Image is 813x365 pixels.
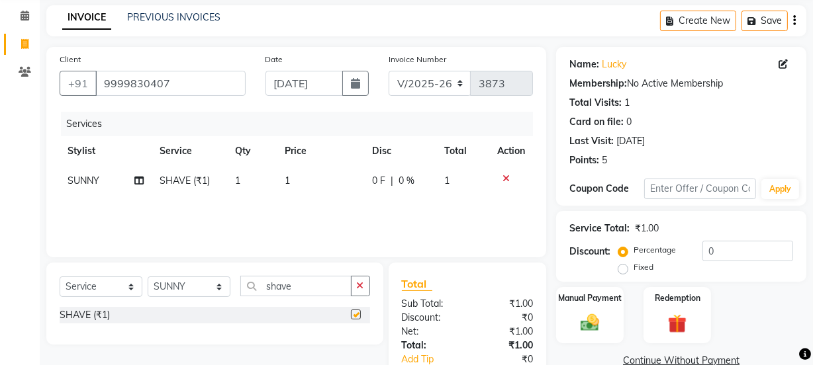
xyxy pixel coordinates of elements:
div: ₹0 [467,311,543,325]
th: Action [489,136,533,166]
div: Points: [569,153,599,167]
a: INVOICE [62,6,111,30]
th: Qty [227,136,277,166]
input: Search by Name/Mobile/Email/Code [95,71,246,96]
label: Manual Payment [558,292,622,304]
a: PREVIOUS INVOICES [127,11,220,23]
span: 0 F [372,174,385,188]
input: Enter Offer / Coupon Code [644,179,756,199]
div: Card on file: [569,115,624,129]
button: Apply [761,179,799,199]
span: Total [402,277,432,291]
span: 0 % [399,174,414,188]
div: Discount: [569,245,610,259]
span: 1 [444,175,450,186]
div: Net: [392,325,467,339]
div: Services [61,112,543,136]
th: Price [277,136,364,166]
div: 0 [626,115,632,129]
div: Sub Total: [392,297,467,311]
button: Create New [660,11,736,31]
label: Date [265,54,283,65]
div: ₹1.00 [467,297,543,311]
img: _gift.svg [662,312,693,335]
div: [DATE] [616,134,645,148]
span: SUNNY [68,175,99,186]
th: Total [436,136,489,166]
button: +91 [60,71,97,96]
label: Percentage [634,244,676,256]
div: Last Visit: [569,134,614,148]
span: SHAVE (₹1) [160,175,210,186]
div: 1 [624,96,630,110]
span: | [391,174,393,188]
img: _cash.svg [575,312,605,334]
div: Total: [392,339,467,352]
th: Service [152,136,226,166]
div: ₹1.00 [467,339,543,352]
input: Search or Scan [240,276,352,296]
div: Total Visits: [569,96,622,110]
span: 1 [285,175,290,186]
div: No Active Membership [569,77,793,91]
div: Name: [569,58,599,71]
div: Discount: [392,311,467,325]
button: Save [741,11,788,31]
div: ₹1.00 [467,325,543,339]
th: Stylist [60,136,152,166]
label: Invoice Number [389,54,446,65]
div: SHAVE (₹1) [60,308,110,322]
div: 5 [602,153,607,167]
label: Client [60,54,81,65]
div: Membership: [569,77,627,91]
div: Service Total: [569,222,630,235]
label: Fixed [634,261,653,273]
a: Lucky [602,58,626,71]
span: 1 [235,175,240,186]
div: ₹1.00 [635,222,659,235]
div: Coupon Code [569,182,644,196]
th: Disc [364,136,436,166]
label: Redemption [655,292,700,304]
